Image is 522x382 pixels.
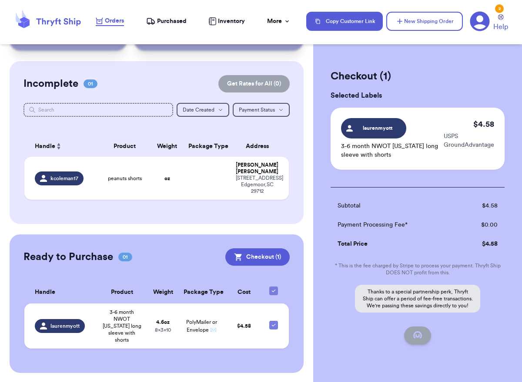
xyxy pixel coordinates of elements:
span: Orders [105,16,124,25]
h2: Checkout ( 1 ) [331,69,505,83]
div: 2 [495,4,504,13]
td: $ 4.58 [458,234,505,254]
th: Product [98,136,151,157]
th: Package Type [178,281,224,303]
span: 8 x 3 x 10 [155,327,171,333]
button: Payment Status [233,103,290,117]
input: Search [23,103,174,117]
span: 01 [118,253,132,261]
span: 01 [84,79,97,88]
div: [PERSON_NAME] [PERSON_NAME] [236,162,278,175]
p: $ 4.58 [473,118,494,130]
span: Payment Status [239,107,275,112]
h2: Ready to Purchase [23,250,113,264]
button: Date Created [177,103,229,117]
th: Weight [151,136,183,157]
span: $ 4.58 [237,323,251,329]
button: Sort ascending [55,141,62,151]
a: Help [493,14,508,32]
td: $ 0.00 [458,215,505,234]
a: Inventory [208,17,245,26]
a: 2 [470,11,490,31]
span: Handle [35,288,55,297]
button: Copy Customer Link [306,12,383,31]
td: $ 4.58 [458,196,505,215]
td: Subtotal [331,196,458,215]
span: Date Created [183,107,214,112]
strong: 4.6 oz [156,319,170,325]
th: Cost [225,281,264,303]
td: Total Price [331,234,458,254]
div: [STREET_ADDRESS] Edgemoor , SC 29712 [236,175,278,194]
h3: Selected Labels [331,90,505,101]
button: Checkout (1) [225,248,290,266]
a: Purchased [146,17,187,26]
span: Purchased [157,17,187,26]
p: 3-6 month NWOT [US_STATE] long sleeve with shorts [341,142,444,159]
span: PolyMailer or Envelope ✉️ [186,319,217,333]
p: USPS GroundAdvantage [444,132,494,149]
span: laurenmyott [50,323,80,329]
button: Get Rates for All (0) [218,75,290,92]
button: New Shipping Order [386,12,463,31]
span: peanuts shorts [108,175,142,182]
th: Product [96,281,147,303]
h2: Incomplete [23,77,78,91]
p: Thanks to a special partnership perk, Thryft Ship can offer a period of fee-free transactions. We... [355,285,480,313]
span: kcoleman17 [50,175,78,182]
span: Inventory [218,17,245,26]
td: Payment Processing Fee* [331,215,458,234]
p: * This is the fee charged by Stripe to process your payment. Thryft Ship DOES NOT profit from this. [331,262,505,276]
th: Address [231,136,289,157]
span: 3-6 month NWOT [US_STATE] long sleeve with shorts [101,309,142,343]
span: laurenmyott [357,124,398,132]
a: Orders [96,16,124,26]
th: Package Type [183,136,231,157]
th: Weight [147,281,178,303]
span: Handle [35,142,55,151]
strong: oz [164,176,170,181]
div: More [267,17,291,26]
span: Help [493,22,508,32]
